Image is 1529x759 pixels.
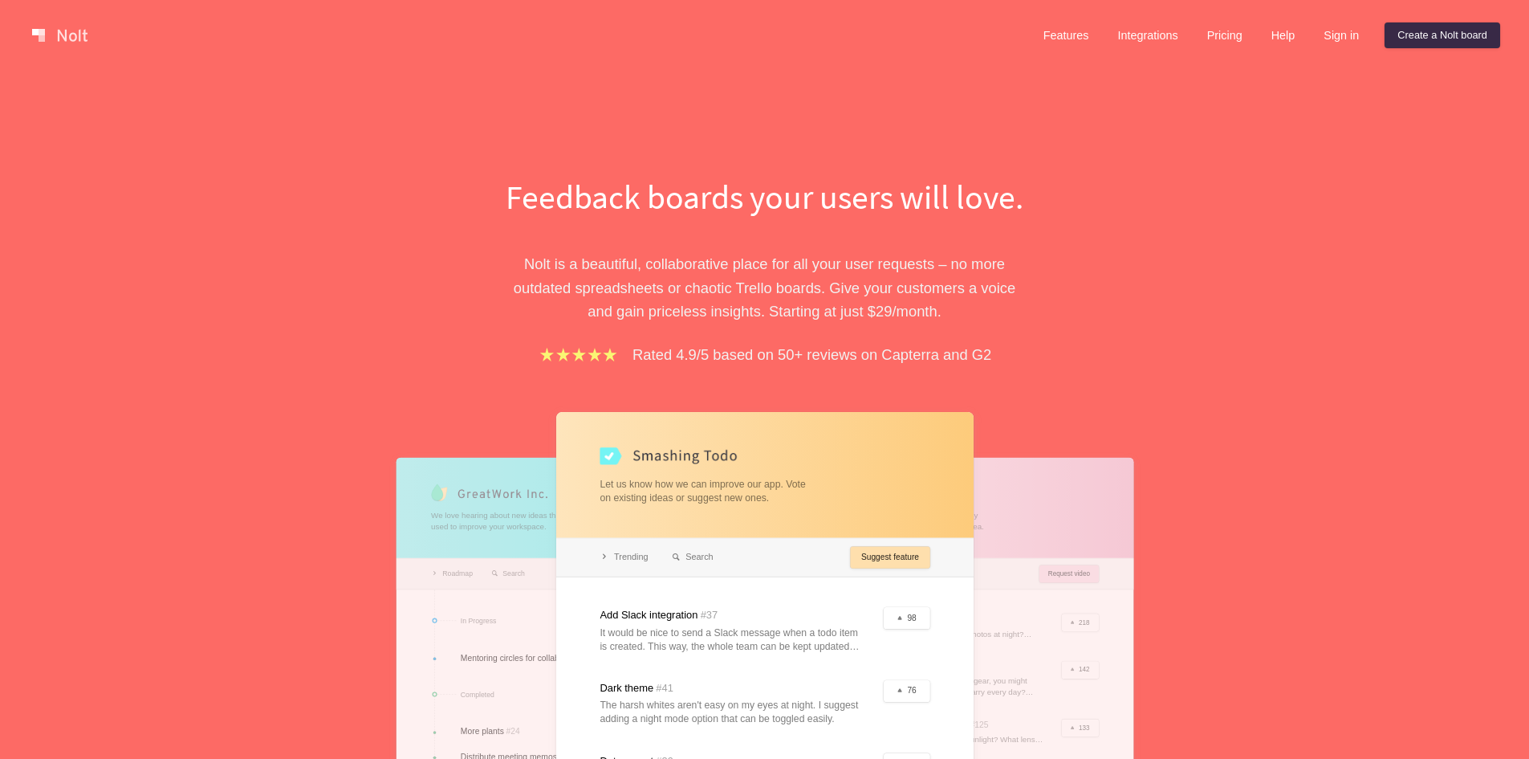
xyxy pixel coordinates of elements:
[1104,22,1190,48] a: Integrations
[1385,22,1500,48] a: Create a Nolt board
[1259,22,1308,48] a: Help
[632,343,991,366] p: Rated 4.9/5 based on 50+ reviews on Capterra and G2
[1031,22,1102,48] a: Features
[1311,22,1372,48] a: Sign in
[538,345,620,364] img: stars.b067e34983.png
[488,252,1042,323] p: Nolt is a beautiful, collaborative place for all your user requests – no more outdated spreadshee...
[488,173,1042,220] h1: Feedback boards your users will love.
[1194,22,1255,48] a: Pricing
